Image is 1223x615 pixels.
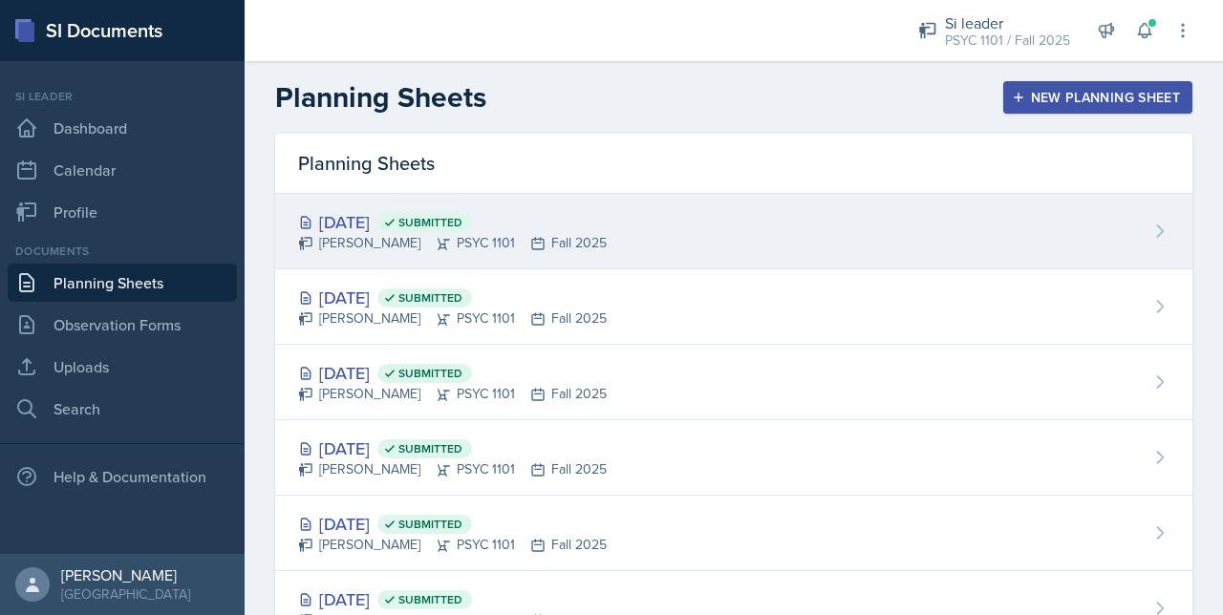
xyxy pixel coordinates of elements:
[8,109,237,147] a: Dashboard
[298,586,607,612] div: [DATE]
[298,511,607,537] div: [DATE]
[8,306,237,344] a: Observation Forms
[298,285,607,310] div: [DATE]
[398,366,462,381] span: Submitted
[8,88,237,105] div: Si leader
[8,457,237,496] div: Help & Documentation
[275,420,1192,496] a: [DATE] Submitted [PERSON_NAME]PSYC 1101Fall 2025
[8,348,237,386] a: Uploads
[8,243,237,260] div: Documents
[275,134,1192,194] div: Planning Sheets
[298,233,607,253] div: [PERSON_NAME] PSYC 1101 Fall 2025
[8,151,237,189] a: Calendar
[275,194,1192,269] a: [DATE] Submitted [PERSON_NAME]PSYC 1101Fall 2025
[8,193,237,231] a: Profile
[1003,81,1192,114] button: New Planning Sheet
[398,592,462,607] span: Submitted
[298,459,607,479] div: [PERSON_NAME] PSYC 1101 Fall 2025
[61,565,190,584] div: [PERSON_NAME]
[398,290,462,306] span: Submitted
[945,11,1070,34] div: Si leader
[298,360,607,386] div: [DATE]
[8,264,237,302] a: Planning Sheets
[275,496,1192,571] a: [DATE] Submitted [PERSON_NAME]PSYC 1101Fall 2025
[298,308,607,329] div: [PERSON_NAME] PSYC 1101 Fall 2025
[398,215,462,230] span: Submitted
[298,384,607,404] div: [PERSON_NAME] PSYC 1101 Fall 2025
[398,441,462,456] span: Submitted
[298,535,607,555] div: [PERSON_NAME] PSYC 1101 Fall 2025
[275,80,486,115] h2: Planning Sheets
[8,390,237,428] a: Search
[945,31,1070,51] div: PSYC 1101 / Fall 2025
[1016,90,1180,105] div: New Planning Sheet
[275,345,1192,420] a: [DATE] Submitted [PERSON_NAME]PSYC 1101Fall 2025
[398,517,462,532] span: Submitted
[298,209,607,235] div: [DATE]
[298,435,607,461] div: [DATE]
[61,584,190,604] div: [GEOGRAPHIC_DATA]
[275,269,1192,345] a: [DATE] Submitted [PERSON_NAME]PSYC 1101Fall 2025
